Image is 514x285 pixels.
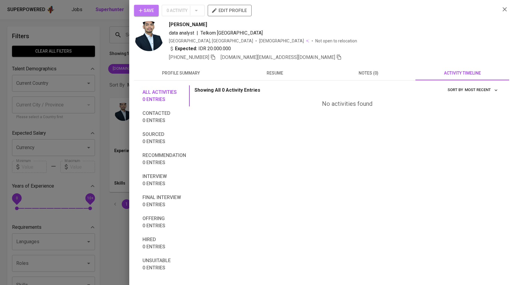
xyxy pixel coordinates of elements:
a: edit profile [208,8,252,13]
span: activity timeline [419,69,506,77]
div: IDR 20.000.000 [169,45,231,52]
span: Save [139,7,154,14]
span: Offering 0 entries [142,215,186,229]
span: [DEMOGRAPHIC_DATA] [259,38,305,44]
p: Showing All 0 Activity Entries [194,87,260,94]
span: Sourced 0 entries [142,131,186,145]
span: Interview 0 entries [142,173,186,187]
div: No activities found [194,100,500,108]
span: Telkom [GEOGRAPHIC_DATA] [200,30,263,36]
span: profile summary [138,69,224,77]
span: sort by [448,87,463,92]
span: resume [231,69,318,77]
span: Final interview 0 entries [142,194,186,208]
span: edit profile [213,7,247,14]
span: | [197,29,198,37]
span: Hired 0 entries [142,236,186,250]
span: Recommendation 0 entries [142,152,186,166]
b: Expected: [175,45,197,52]
span: [PERSON_NAME] [169,21,207,28]
span: [DOMAIN_NAME][EMAIL_ADDRESS][DOMAIN_NAME] [221,54,335,60]
span: notes (0) [325,69,412,77]
span: All activities 0 entries [142,89,186,103]
button: sort by [463,85,500,95]
span: Most Recent [465,87,498,93]
span: [PHONE_NUMBER] [169,54,209,60]
div: [GEOGRAPHIC_DATA], [GEOGRAPHIC_DATA] [169,38,253,44]
button: edit profile [208,5,252,16]
span: Unsuitable 0 entries [142,257,186,271]
button: Save [134,5,159,16]
p: Not open to relocation [315,38,357,44]
span: Contacted 0 entries [142,110,186,124]
span: data analyst [169,30,194,36]
img: f70a189b42533afeba73a1e8ce151db8.jpg [134,21,164,51]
